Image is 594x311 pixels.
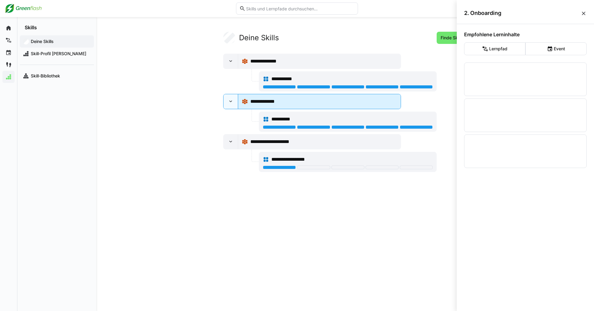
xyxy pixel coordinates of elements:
[525,42,587,55] eds-button-option: Event
[30,51,91,57] span: Skill-Profil [PERSON_NAME]
[245,6,355,11] input: Skills und Lernpfade durchsuchen…
[440,35,464,41] span: Finde Skills
[464,31,587,38] h4: Empfohlene Lerninhalte
[437,32,467,44] button: Finde Skills
[239,33,279,42] h2: Deine Skills
[464,42,525,55] eds-button-option: Lernpfad
[464,10,581,16] span: 2. Onboarding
